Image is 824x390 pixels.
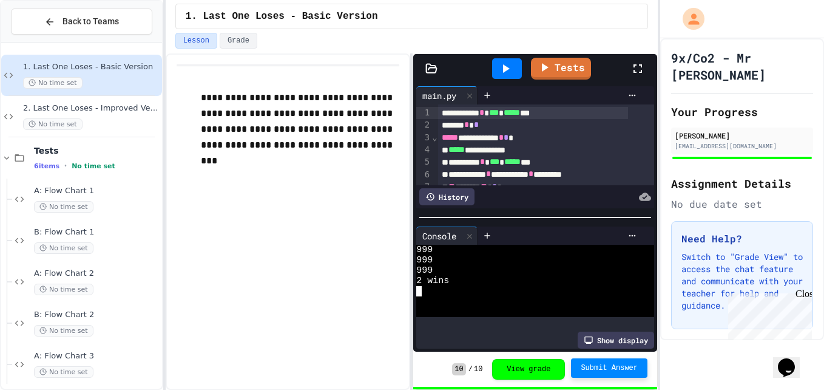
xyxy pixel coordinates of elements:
div: 1 [416,107,431,119]
span: No time set [34,325,93,337]
span: • [64,161,67,171]
span: A: Flow Chart 3 [34,351,160,361]
span: B: Flow Chart 2 [34,310,160,320]
h2: Assignment Details [671,175,813,192]
div: Show display [578,332,654,349]
span: 10 [474,364,482,374]
div: main.py [416,89,462,102]
div: [EMAIL_ADDRESS][DOMAIN_NAME] [675,142,809,151]
span: Fold line [431,132,437,142]
div: 6 [416,169,431,181]
div: 5 [416,156,431,168]
p: Switch to "Grade View" to access the chat feature and communicate with your teacher for help and ... [681,251,803,312]
div: 2 [416,119,431,131]
span: No time set [34,201,93,213]
div: Chat with us now!Close [5,5,84,77]
div: Console [416,230,462,242]
span: No time set [72,162,115,170]
div: 3 [416,132,431,144]
span: B: Flow Chart 1 [34,227,160,238]
span: Submit Answer [581,363,638,373]
span: 6 items [34,162,59,170]
iframe: chat widget [723,289,812,340]
span: / [468,364,473,374]
span: 1. Last One Loses - Basic Version [23,62,160,72]
div: [PERSON_NAME] [675,130,809,141]
span: Back to Teams [62,15,119,28]
span: 10 [452,363,465,375]
span: No time set [23,77,83,89]
h3: Need Help? [681,231,803,246]
span: 2 wins [416,276,449,286]
span: 999 [416,255,433,265]
button: Grade [220,33,257,49]
button: Lesson [175,33,217,49]
div: My Account [670,5,707,33]
div: 7 [416,181,431,193]
h1: 9x/Co2 - Mr [PERSON_NAME] [671,49,813,83]
div: 4 [416,144,431,156]
h2: Your Progress [671,103,813,120]
span: No time set [34,366,93,378]
button: View grade [492,359,565,380]
span: A: Flow Chart 1 [34,186,160,196]
button: Back to Teams [11,9,152,35]
span: Fold line [431,182,437,191]
a: Tests [531,58,591,80]
div: Console [416,227,478,245]
div: No due date set [671,197,813,211]
span: 999 [416,245,433,255]
div: History [419,188,474,205]
span: No time set [23,118,83,130]
span: 2. Last One Loses - Improved Version [23,103,160,114]
span: Tests [34,145,160,156]
iframe: chat widget [773,341,812,378]
span: A: Flow Chart 2 [34,269,160,279]
span: No time set [34,242,93,254]
span: 999 [416,265,433,276]
button: Submit Answer [571,358,647,378]
div: main.py [416,86,478,104]
span: 1. Last One Loses - Basic Version [186,9,378,24]
span: No time set [34,284,93,295]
